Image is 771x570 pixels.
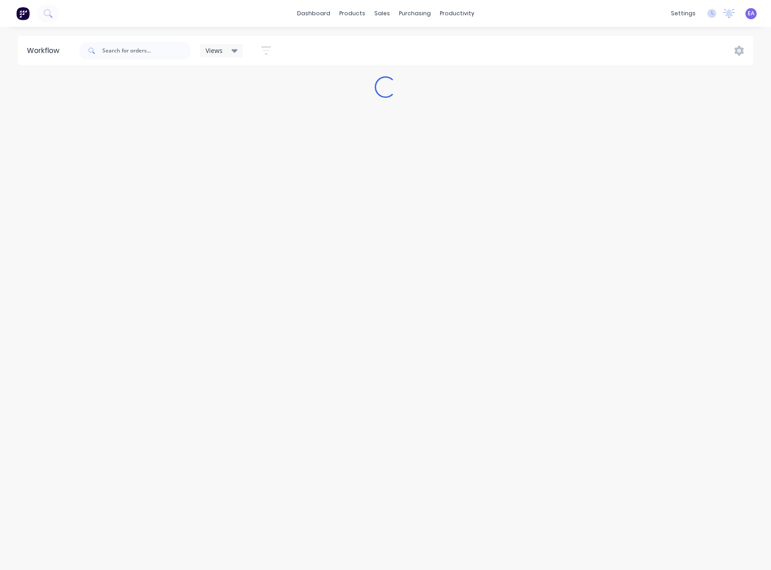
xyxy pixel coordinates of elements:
div: productivity [435,7,479,20]
div: sales [370,7,394,20]
img: Factory [16,7,30,20]
span: EA [748,9,754,18]
span: Views [206,46,223,55]
div: purchasing [394,7,435,20]
a: dashboard [293,7,335,20]
div: settings [666,7,700,20]
div: Workflow [27,45,64,56]
div: products [335,7,370,20]
input: Search for orders... [102,42,191,60]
